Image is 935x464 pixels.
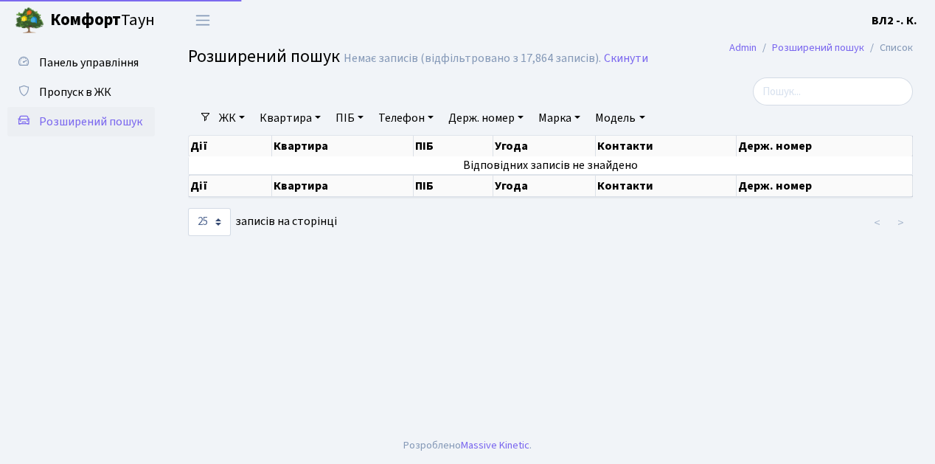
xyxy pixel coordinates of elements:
[872,12,917,30] a: ВЛ2 -. К.
[461,437,529,453] a: Massive Kinetic
[188,44,340,69] span: Розширений пошук
[189,175,272,197] th: Дії
[737,175,913,197] th: Держ. номер
[442,105,529,131] a: Держ. номер
[344,52,601,66] div: Немає записів (відфільтровано з 17,864 записів).
[872,13,917,29] b: ВЛ2 -. К.
[403,437,532,454] div: Розроблено .
[39,55,139,71] span: Панель управління
[188,208,337,236] label: записів на сторінці
[589,105,650,131] a: Модель
[864,40,913,56] li: Список
[707,32,935,63] nav: breadcrumb
[184,8,221,32] button: Переключити навігацію
[596,136,737,156] th: Контакти
[188,208,231,236] select: записів на сторінці
[596,175,737,197] th: Контакти
[532,105,586,131] a: Марка
[15,6,44,35] img: logo.png
[772,40,864,55] a: Розширений пошук
[372,105,439,131] a: Телефон
[50,8,121,32] b: Комфорт
[189,156,913,174] td: Відповідних записів не знайдено
[493,175,596,197] th: Угода
[414,175,493,197] th: ПІБ
[753,77,913,105] input: Пошук...
[493,136,596,156] th: Угода
[272,175,414,197] th: Квартира
[737,136,913,156] th: Держ. номер
[7,107,155,136] a: Розширений пошук
[414,136,493,156] th: ПІБ
[213,105,251,131] a: ЖК
[39,84,111,100] span: Пропуск в ЖК
[7,48,155,77] a: Панель управління
[729,40,757,55] a: Admin
[39,114,142,130] span: Розширений пошук
[7,77,155,107] a: Пропуск в ЖК
[330,105,369,131] a: ПІБ
[189,136,272,156] th: Дії
[254,105,327,131] a: Квартира
[604,52,648,66] a: Скинути
[50,8,155,33] span: Таун
[272,136,414,156] th: Квартира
